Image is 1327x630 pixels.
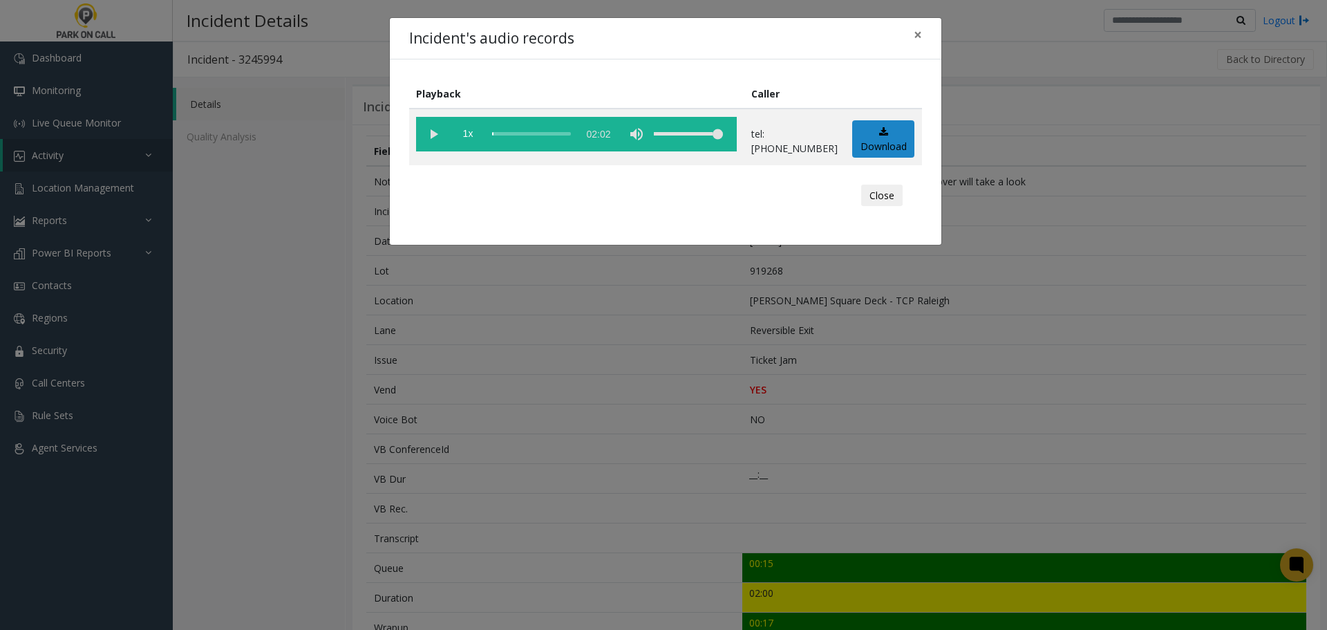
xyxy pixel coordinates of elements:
button: Close [904,18,932,52]
button: Close [861,185,903,207]
h4: Incident's audio records [409,28,574,50]
div: volume level [654,117,723,151]
th: Caller [744,79,845,109]
a: Download [852,120,914,158]
span: × [914,25,922,44]
span: playback speed button [451,117,485,151]
div: scrub bar [492,117,571,151]
p: tel:[PHONE_NUMBER] [751,127,838,156]
th: Playback [409,79,744,109]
